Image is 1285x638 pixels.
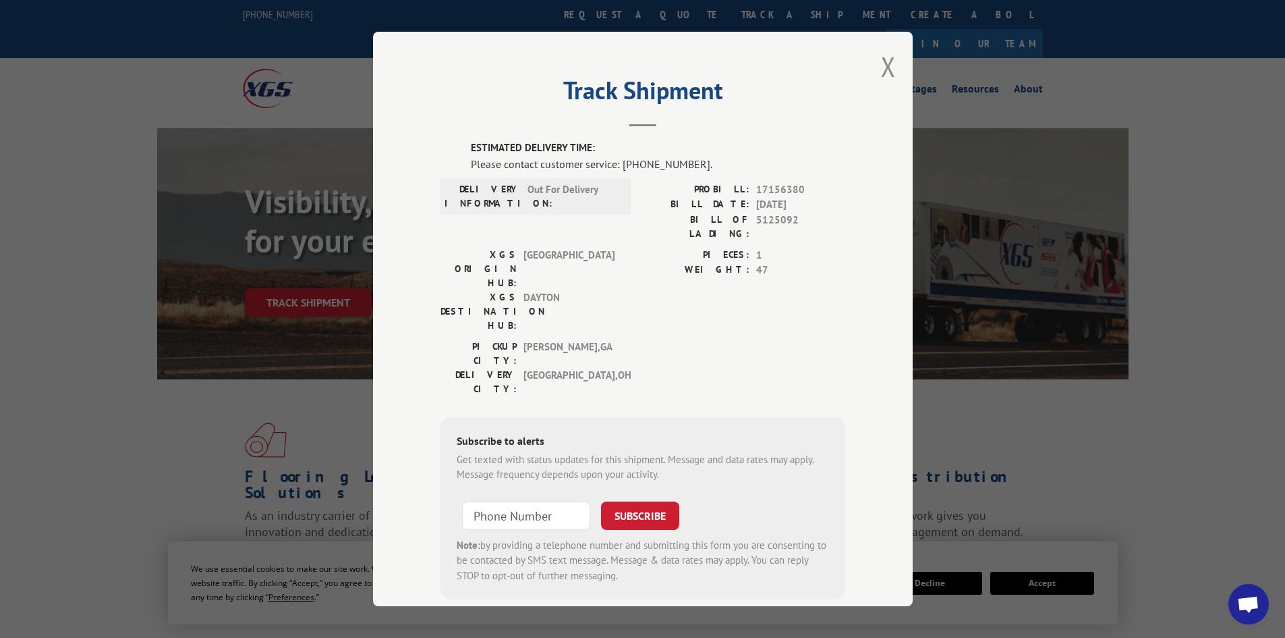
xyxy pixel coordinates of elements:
[756,182,845,198] span: 17156380
[471,156,845,172] div: Please contact customer service: [PHONE_NUMBER].
[523,290,615,333] span: DAYTON
[457,433,829,452] div: Subscribe to alerts
[756,197,845,213] span: [DATE]
[457,538,829,584] div: by providing a telephone number and submitting this form you are consenting to be contacted by SM...
[756,248,845,263] span: 1
[445,182,521,211] label: DELIVERY INFORMATION:
[643,248,749,263] label: PIECES:
[1228,584,1269,624] div: Open chat
[527,182,619,211] span: Out For Delivery
[643,263,749,278] label: WEIGHT:
[523,368,615,396] span: [GEOGRAPHIC_DATA] , OH
[440,368,517,396] label: DELIVERY CITY:
[462,502,590,530] input: Phone Number
[440,81,845,107] h2: Track Shipment
[643,197,749,213] label: BILL DATE:
[756,263,845,278] span: 47
[440,340,517,368] label: PICKUP CITY:
[601,502,679,530] button: SUBSCRIBE
[881,49,896,84] button: Close modal
[471,140,845,156] label: ESTIMATED DELIVERY TIME:
[756,213,845,241] span: 5125092
[643,182,749,198] label: PROBILL:
[643,213,749,241] label: BILL OF LADING:
[440,290,517,333] label: XGS DESTINATION HUB:
[457,452,829,483] div: Get texted with status updates for this shipment. Message and data rates may apply. Message frequ...
[440,248,517,290] label: XGS ORIGIN HUB:
[523,248,615,290] span: [GEOGRAPHIC_DATA]
[457,539,480,552] strong: Note:
[523,340,615,368] span: [PERSON_NAME] , GA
